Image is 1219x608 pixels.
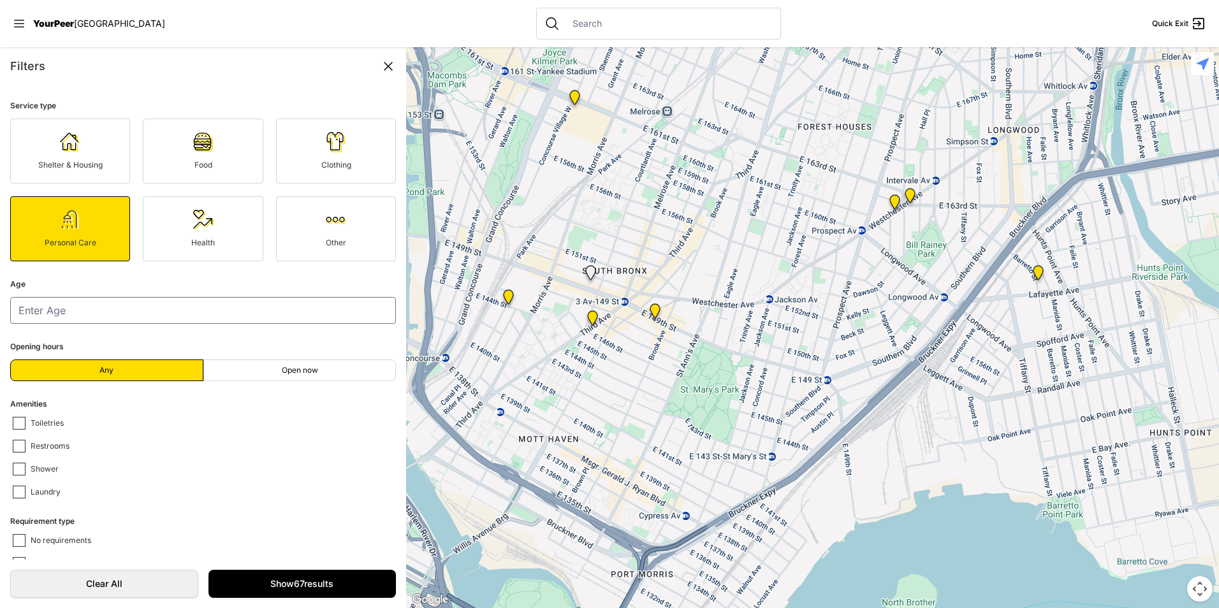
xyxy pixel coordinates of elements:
span: [GEOGRAPHIC_DATA] [74,18,165,29]
span: Amenities [10,399,47,409]
a: Quick Exit [1152,16,1206,31]
div: Harm Reduction Center [495,284,522,315]
span: Opening hours [10,342,64,351]
span: Referral letter [31,558,81,568]
span: Any [99,365,113,375]
span: Toiletries [31,418,64,430]
input: Referral letterYou must bring a letter from another service provider stating that you require thi... [13,557,26,570]
input: Toiletries [13,417,26,430]
div: South Bronx NeON Works [562,85,588,115]
img: Google [409,591,451,608]
a: Shelter & Housing [10,119,130,184]
div: The Bronx Pride Center [642,298,668,329]
a: Other [276,196,396,261]
span: Other [326,238,346,247]
span: Food [194,160,212,170]
span: Shelter & Housing [38,160,103,170]
input: No requirements [13,534,26,547]
a: Open this area in Google Maps (opens a new window) [409,591,451,608]
a: Clothing [276,119,396,184]
span: Open now [282,365,318,375]
a: Food [143,119,263,184]
a: Show67results [208,570,397,598]
span: YourPeer [33,18,74,29]
input: Restrooms [13,440,26,452]
a: YourPeer[GEOGRAPHIC_DATA] [33,20,165,27]
span: Requirement type [10,516,75,526]
span: Filters [10,59,45,73]
input: Laundry [13,486,26,498]
span: Quick Exit [1152,18,1188,29]
span: Restrooms [31,441,69,452]
a: Clear All [10,570,198,598]
span: No requirements [31,535,91,547]
span: Shower [31,464,59,475]
span: Personal Care [45,238,96,247]
input: Search [565,17,773,30]
input: Enter Age [10,297,396,324]
div: Living Room 24-Hour Drop-In Center [1025,260,1051,291]
span: Age [10,279,26,289]
span: Health [191,238,215,247]
div: Resource Center of Community Development [897,183,923,214]
a: Health [143,196,263,261]
input: Shower [13,463,26,475]
button: Map camera controls [1187,576,1213,602]
span: Clear All [24,577,185,590]
span: Laundry [31,487,61,498]
span: Clothing [321,160,351,170]
span: Service type [10,101,56,110]
a: Personal Care [10,196,130,261]
div: Sunrise DYCD Youth Drop-in Center - Closed [578,260,604,291]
